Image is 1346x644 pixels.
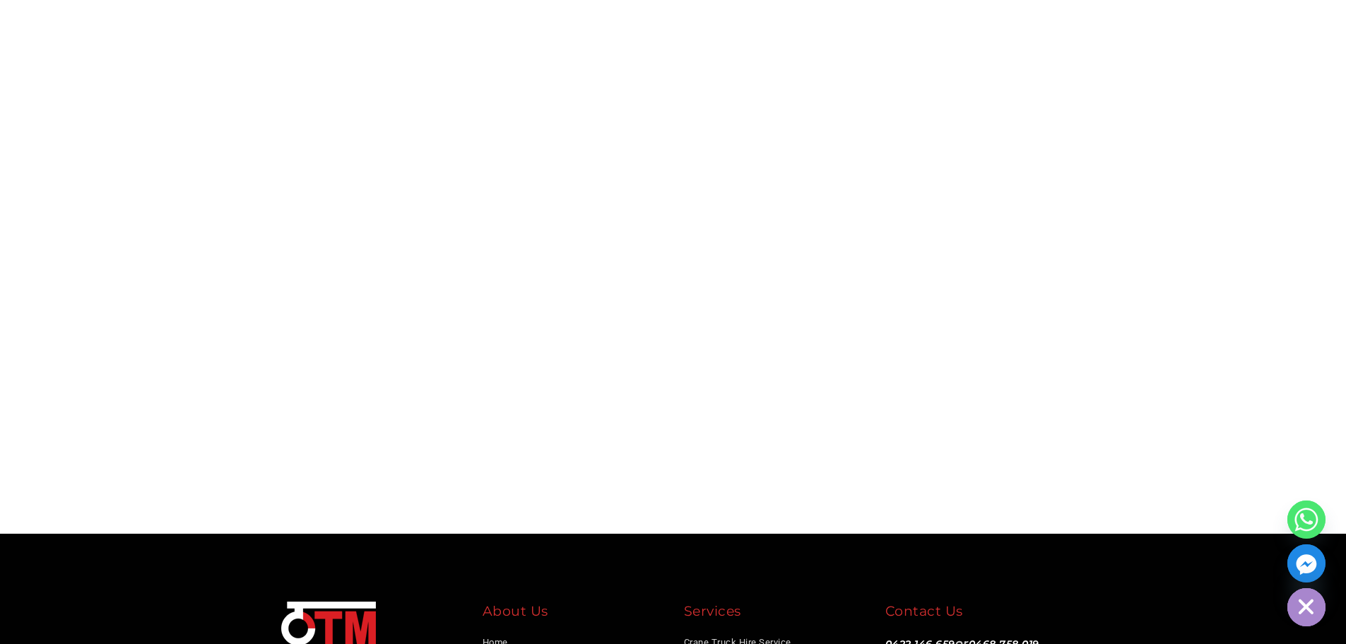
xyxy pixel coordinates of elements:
[1287,544,1326,582] a: Facebook_Messenger
[1287,500,1326,539] a: Whatsapp
[885,602,1065,626] div: Contact Us
[483,602,663,626] div: About Us
[684,602,864,626] div: Services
